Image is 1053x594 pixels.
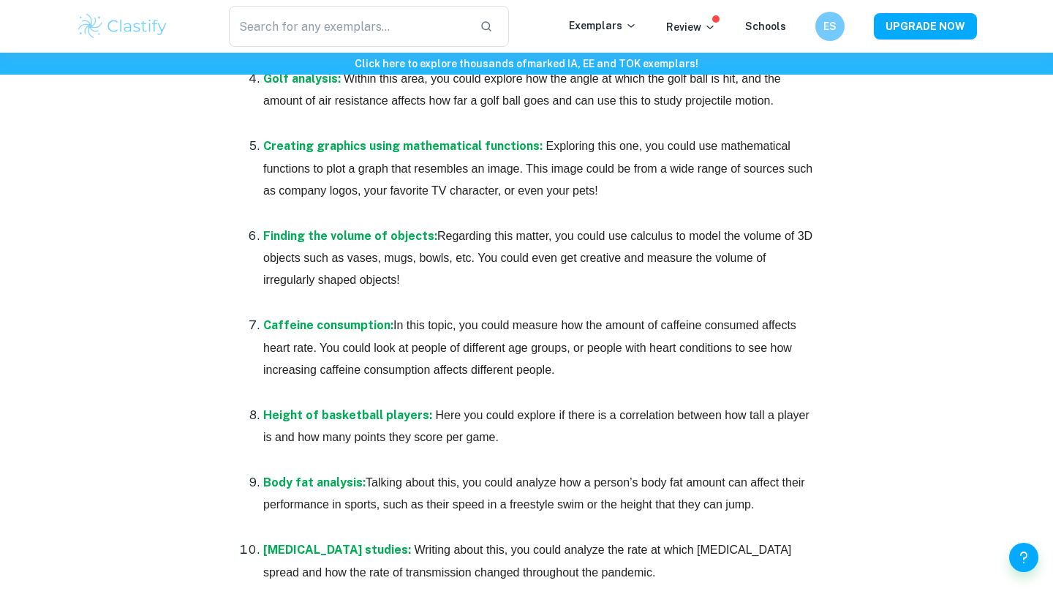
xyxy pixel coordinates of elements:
a: Height of basketball players: [263,408,432,422]
span: Writing about this, you could analyze the rate at which [MEDICAL_DATA] spread and how the rate of... [263,544,795,578]
span: Regarding this matter, you could use calculus to model the volume of 3D objects such as vases, mu... [263,230,816,287]
input: Search for any exemplars... [229,6,468,47]
h6: Click here to explore thousands of marked IA, EE and TOK exemplars ! [3,56,1050,72]
a: Finding the volume of objects: [263,229,437,243]
button: ES [815,12,845,41]
a: [MEDICAL_DATA] studies: [263,543,411,557]
button: UPGRADE NOW [874,13,977,40]
a: Schools [745,20,786,32]
p: Exemplars [569,18,637,34]
h6: ES [822,18,839,34]
img: Clastify logo [76,12,169,41]
a: Body fat analysis: [263,475,366,489]
span: In this topic, you could measure how the amount of caffeine consumed affects heart rate. You coul... [263,319,799,376]
span: Here you could explore if there is a correlation between how tall a player is and how many points... [263,409,812,443]
p: Review [666,19,716,35]
span: Exploring this one, you could use mathematical functions to plot a graph that resembles an image.... [263,140,816,197]
a: Golf analysis: [263,72,341,86]
a: Creating graphics using mathematical functions: [263,139,543,153]
a: Caffeine consumption: [263,318,393,332]
span: Talking about this, you could analyze how a person’s body fat amount can affect their performance... [263,476,808,511]
button: Help and Feedback [1009,543,1038,572]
